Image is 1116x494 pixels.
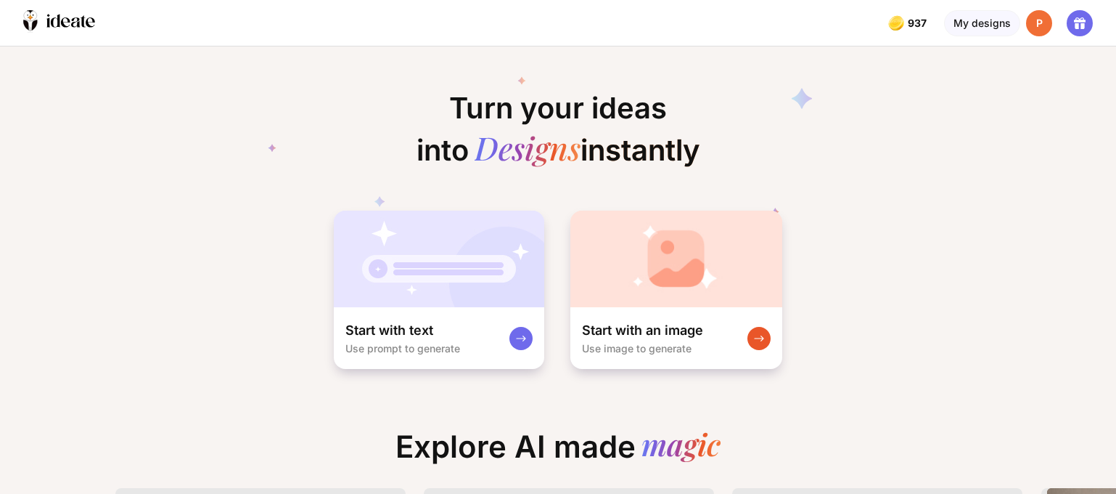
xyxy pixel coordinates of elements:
[944,10,1020,36] div: My designs
[641,429,721,465] div: magic
[582,322,703,339] div: Start with an image
[908,17,930,29] span: 937
[334,211,544,307] img: startWithTextCardBg.jpg
[570,211,782,307] img: startWithImageCardBg.jpg
[582,342,692,355] div: Use image to generate
[1026,10,1052,36] div: P
[345,322,433,339] div: Start with text
[384,429,732,477] div: Explore AI made
[345,342,460,355] div: Use prompt to generate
